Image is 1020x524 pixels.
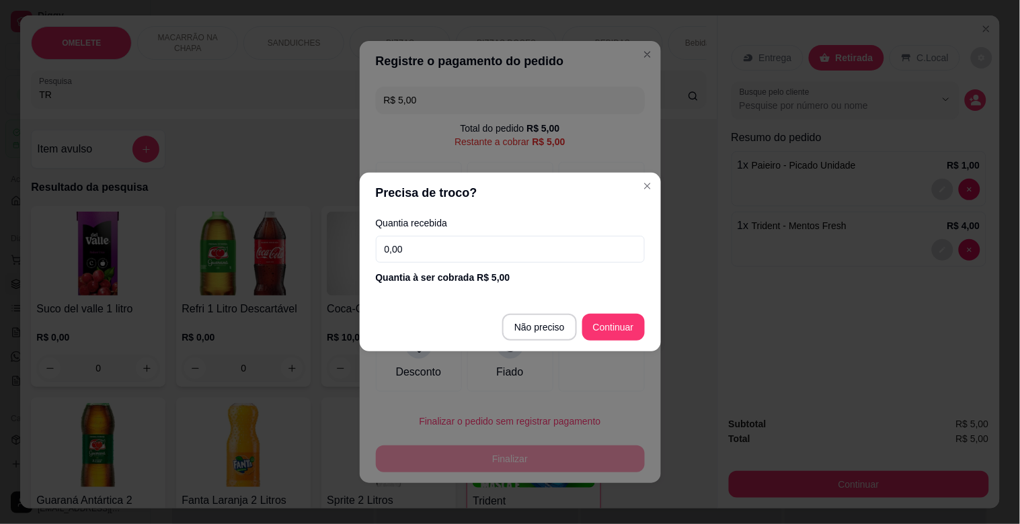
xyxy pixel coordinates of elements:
[360,173,661,213] header: Precisa de troco?
[376,218,645,228] label: Quantia recebida
[582,314,645,341] button: Continuar
[376,271,645,284] div: Quantia à ser cobrada R$ 5,00
[637,175,658,197] button: Close
[502,314,577,341] button: Não preciso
